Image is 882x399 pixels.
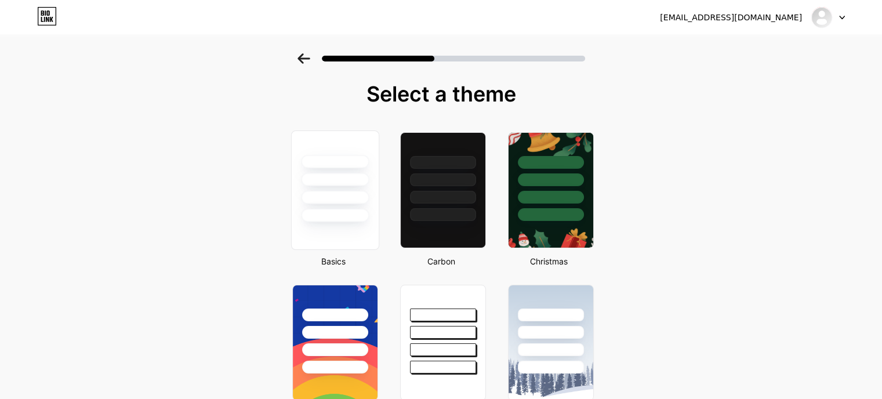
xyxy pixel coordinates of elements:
div: [EMAIL_ADDRESS][DOMAIN_NAME] [660,12,802,24]
div: Carbon [397,255,486,267]
div: Select a theme [288,82,595,106]
div: Christmas [504,255,594,267]
div: Basics [289,255,378,267]
img: Sayarti [811,6,833,28]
